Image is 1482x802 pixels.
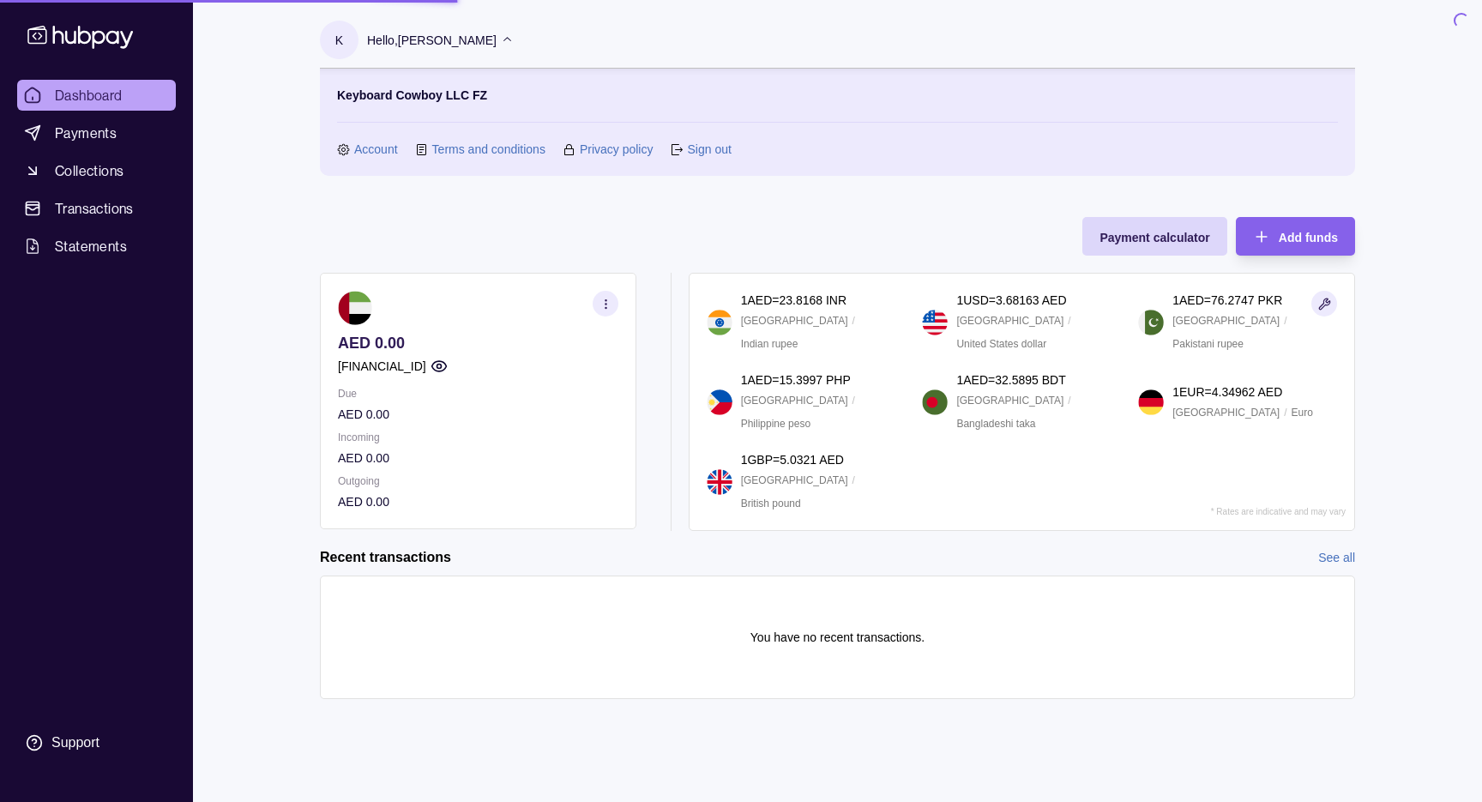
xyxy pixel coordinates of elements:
[956,291,1066,310] p: 1 USD = 3.68163 AED
[55,160,123,181] span: Collections
[741,450,844,469] p: 1 GBP = 5.0321 AED
[55,198,134,219] span: Transactions
[741,471,848,490] p: [GEOGRAPHIC_DATA]
[707,469,732,495] img: gb
[852,391,855,410] p: /
[354,140,398,159] a: Account
[17,193,176,224] a: Transactions
[956,311,1063,330] p: [GEOGRAPHIC_DATA]
[852,471,855,490] p: /
[1284,311,1286,330] p: /
[1172,383,1282,401] p: 1 EUR = 4.34962 AED
[1099,231,1209,244] span: Payment calculator
[1236,217,1355,256] button: Add funds
[707,389,732,415] img: ph
[51,733,99,752] div: Support
[956,335,1046,353] p: United States dollar
[741,335,798,353] p: Indian rupee
[338,492,618,511] p: AED 0.00
[367,31,497,50] p: Hello, [PERSON_NAME]
[687,140,731,159] a: Sign out
[338,472,618,491] p: Outgoing
[741,494,801,513] p: British pound
[320,548,451,567] h2: Recent transactions
[741,371,851,389] p: 1 AED = 15.3997 PHP
[1318,548,1355,567] a: See all
[1138,310,1164,335] img: pk
[17,725,176,761] a: Support
[741,311,848,330] p: [GEOGRAPHIC_DATA]
[956,371,1065,389] p: 1 AED = 32.5895 BDT
[338,449,618,467] p: AED 0.00
[338,405,618,424] p: AED 0.00
[741,414,810,433] p: Philippine peso
[1284,403,1286,422] p: /
[922,310,948,335] img: us
[1068,391,1070,410] p: /
[338,384,618,403] p: Due
[338,291,372,325] img: ae
[741,391,848,410] p: [GEOGRAPHIC_DATA]
[1082,217,1226,256] button: Payment calculator
[338,334,618,353] p: AED 0.00
[55,123,117,143] span: Payments
[335,31,343,50] p: K
[338,357,426,376] p: [FINANCIAL_ID]
[1172,291,1282,310] p: 1 AED = 76.2747 PKR
[741,291,846,310] p: 1 AED = 23.8168 INR
[17,231,176,262] a: Statements
[1291,403,1312,422] p: Euro
[337,86,487,105] p: Keyboard Cowboy LLC FZ
[1172,403,1280,422] p: [GEOGRAPHIC_DATA]
[55,85,123,106] span: Dashboard
[1211,507,1346,516] p: * Rates are indicative and may vary
[338,428,618,447] p: Incoming
[956,414,1035,433] p: Bangladeshi taka
[17,118,176,148] a: Payments
[852,311,855,330] p: /
[17,80,176,111] a: Dashboard
[55,236,127,256] span: Statements
[707,310,732,335] img: in
[580,140,654,159] a: Privacy policy
[750,628,925,647] p: You have no recent transactions.
[1172,335,1244,353] p: Pakistani rupee
[17,155,176,186] a: Collections
[922,389,948,415] img: bd
[432,140,545,159] a: Terms and conditions
[1172,311,1280,330] p: [GEOGRAPHIC_DATA]
[1279,231,1338,244] span: Add funds
[1068,311,1070,330] p: /
[1138,389,1164,415] img: de
[956,391,1063,410] p: [GEOGRAPHIC_DATA]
